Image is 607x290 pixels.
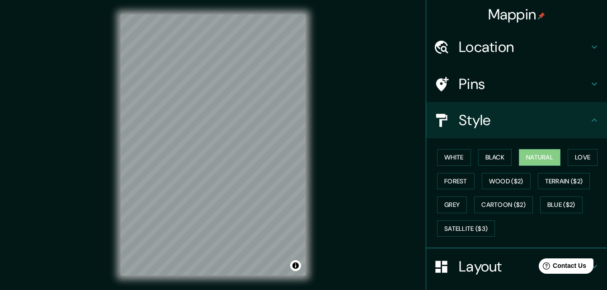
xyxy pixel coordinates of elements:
button: Blue ($2) [540,196,583,213]
button: White [437,149,471,166]
img: pin-icon.png [538,12,545,19]
div: Layout [426,248,607,285]
button: Wood ($2) [482,173,531,190]
h4: Location [459,38,589,56]
h4: Pins [459,75,589,93]
canvas: Map [121,14,306,276]
iframe: Help widget launcher [527,255,597,280]
div: Location [426,29,607,65]
h4: Layout [459,257,589,276]
button: Love [568,149,598,166]
button: Toggle attribution [290,260,301,271]
h4: Style [459,111,589,129]
div: Style [426,102,607,138]
button: Cartoon ($2) [474,196,533,213]
button: Terrain ($2) [538,173,590,190]
button: Grey [437,196,467,213]
div: Pins [426,66,607,102]
button: Natural [519,149,560,166]
button: Forest [437,173,475,190]
button: Satellite ($3) [437,220,495,237]
h4: Mappin [488,5,546,23]
button: Black [478,149,512,166]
